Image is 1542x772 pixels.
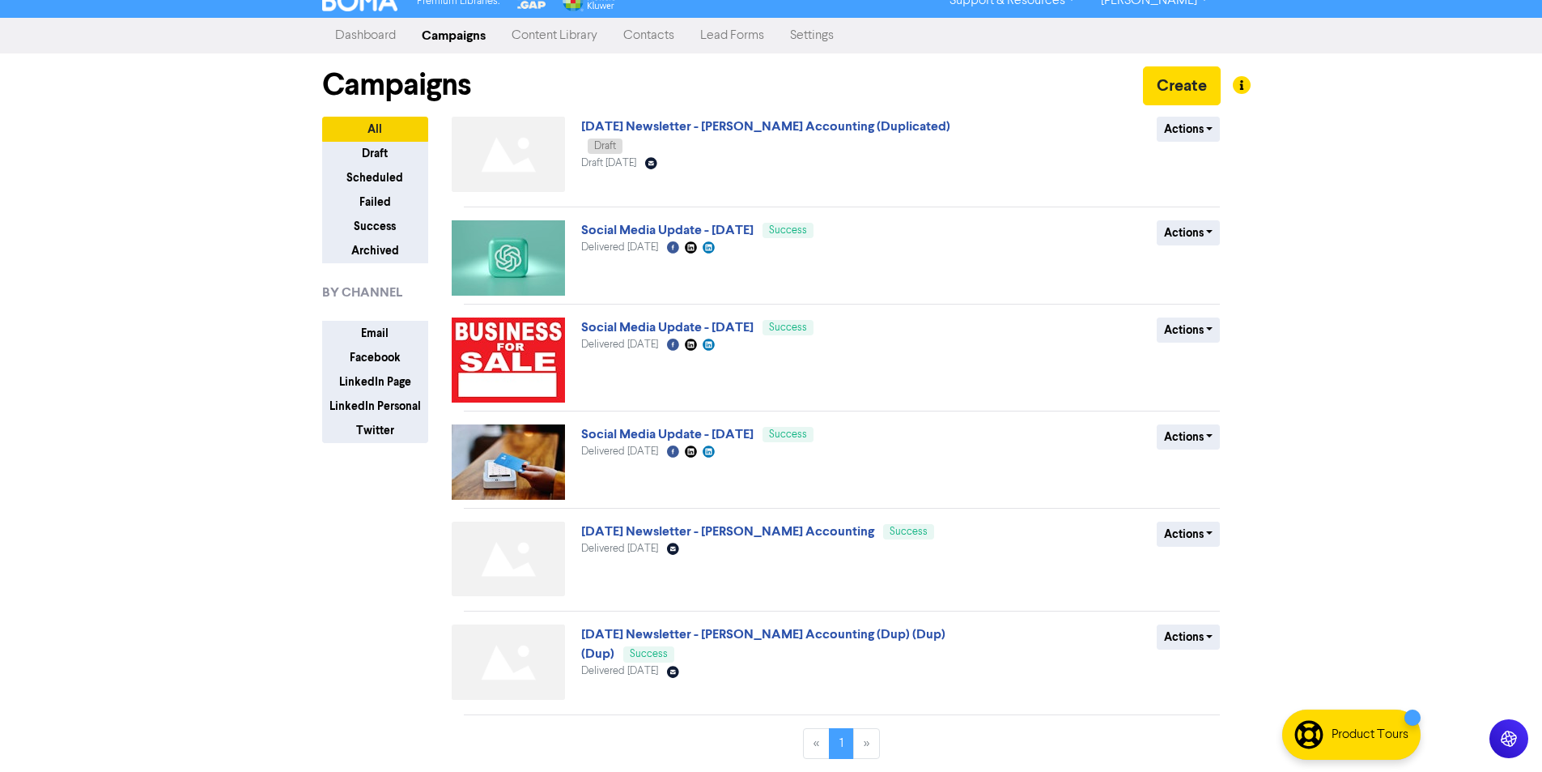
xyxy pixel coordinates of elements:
[452,220,565,296] img: image_1757902046299.jpeg
[322,117,428,142] button: All
[687,19,777,52] a: Lead Forms
[322,19,409,52] a: Dashboard
[499,19,610,52] a: Content Library
[581,544,658,554] span: Delivered [DATE]
[769,322,807,333] span: Success
[322,418,428,443] button: Twitter
[322,283,402,302] span: BY CHANNEL
[322,66,471,104] h1: Campaigns
[594,141,616,151] span: Draft
[452,318,565,403] img: image_1756951210525.jpeg
[322,369,428,395] button: LinkedIn Page
[452,117,565,192] img: Not found
[452,424,565,500] img: image_1756770106649.jpeg
[322,345,428,370] button: Facebook
[1157,522,1221,547] button: Actions
[1157,117,1221,142] button: Actions
[581,158,636,168] span: Draft [DATE]
[1143,66,1221,105] button: Create
[777,19,847,52] a: Settings
[322,394,428,419] button: LinkedIn Personal
[581,426,754,442] a: Social Media Update - [DATE]
[630,649,668,659] span: Success
[1157,318,1221,343] button: Actions
[409,19,499,52] a: Campaigns
[581,626,945,662] a: [DATE] Newsletter - [PERSON_NAME] Accounting (Dup) (Dup) (Dup)
[581,523,874,540] a: [DATE] Newsletter - [PERSON_NAME] Accounting
[1157,424,1221,450] button: Actions
[1461,694,1542,772] iframe: Chat Widget
[581,242,658,253] span: Delivered [DATE]
[581,319,754,335] a: Social Media Update - [DATE]
[890,527,928,537] span: Success
[610,19,687,52] a: Contacts
[322,214,428,239] button: Success
[452,522,565,597] img: Not found
[829,728,854,759] a: Page 1 is your current page
[322,190,428,215] button: Failed
[452,625,565,700] img: Not found
[769,429,807,440] span: Success
[769,225,807,236] span: Success
[1157,625,1221,650] button: Actions
[322,321,428,346] button: Email
[581,666,658,676] span: Delivered [DATE]
[322,238,428,263] button: Archived
[581,118,950,134] a: [DATE] Newsletter - [PERSON_NAME] Accounting (Duplicated)
[322,141,428,166] button: Draft
[581,222,754,238] a: Social Media Update - [DATE]
[322,165,428,190] button: Scheduled
[1157,220,1221,245] button: Actions
[581,446,658,457] span: Delivered [DATE]
[581,339,658,350] span: Delivered [DATE]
